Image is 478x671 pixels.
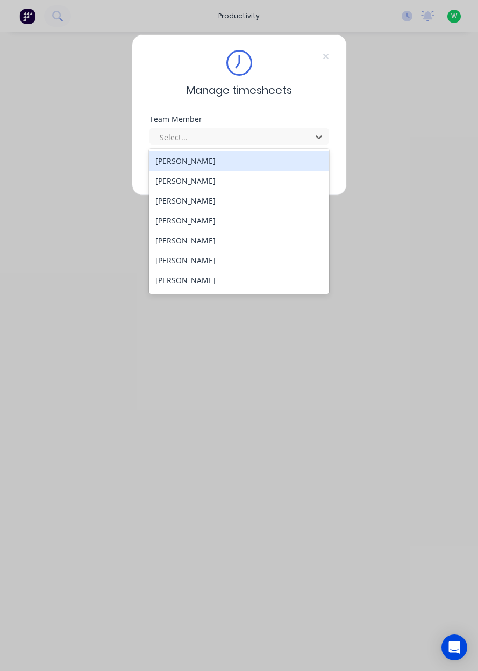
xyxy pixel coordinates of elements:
span: Manage timesheets [187,82,292,98]
div: [PERSON_NAME] [149,151,329,171]
div: [PERSON_NAME] [149,191,329,211]
div: [PERSON_NAME] [149,270,329,290]
div: Open Intercom Messenger [441,634,467,660]
div: [PERSON_NAME] [149,290,329,310]
div: [PERSON_NAME] [149,171,329,191]
div: [PERSON_NAME] [149,211,329,230]
div: [PERSON_NAME] [149,250,329,270]
div: Team Member [149,116,329,123]
div: [PERSON_NAME] [149,230,329,250]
